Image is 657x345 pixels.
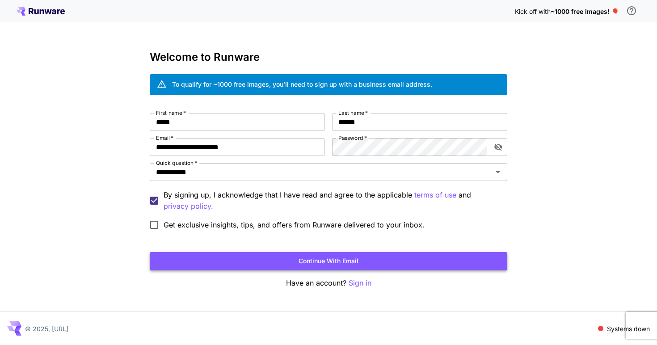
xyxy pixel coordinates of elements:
[150,51,507,63] h3: Welcome to Runware
[25,324,68,333] p: © 2025, [URL]
[150,252,507,270] button: Continue with email
[490,139,506,155] button: toggle password visibility
[172,80,432,89] div: To qualify for ~1000 free images, you’ll need to sign up with a business email address.
[492,166,504,178] button: Open
[515,8,551,15] span: Kick off with
[164,201,213,212] button: By signing up, I acknowledge that I have read and agree to the applicable terms of use and
[551,8,619,15] span: ~1000 free images! 🎈
[156,159,197,167] label: Quick question
[164,219,425,230] span: Get exclusive insights, tips, and offers from Runware delivered to your inbox.
[164,201,213,212] p: privacy policy.
[150,278,507,289] p: Have an account?
[164,189,500,212] p: By signing up, I acknowledge that I have read and agree to the applicable and
[349,278,371,289] button: Sign in
[607,324,650,333] p: Systems down
[623,2,640,20] button: In order to qualify for free credit, you need to sign up with a business email address and click ...
[414,189,456,201] button: By signing up, I acknowledge that I have read and agree to the applicable and privacy policy.
[156,109,186,117] label: First name
[338,134,367,142] label: Password
[156,134,173,142] label: Email
[414,189,456,201] p: terms of use
[338,109,368,117] label: Last name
